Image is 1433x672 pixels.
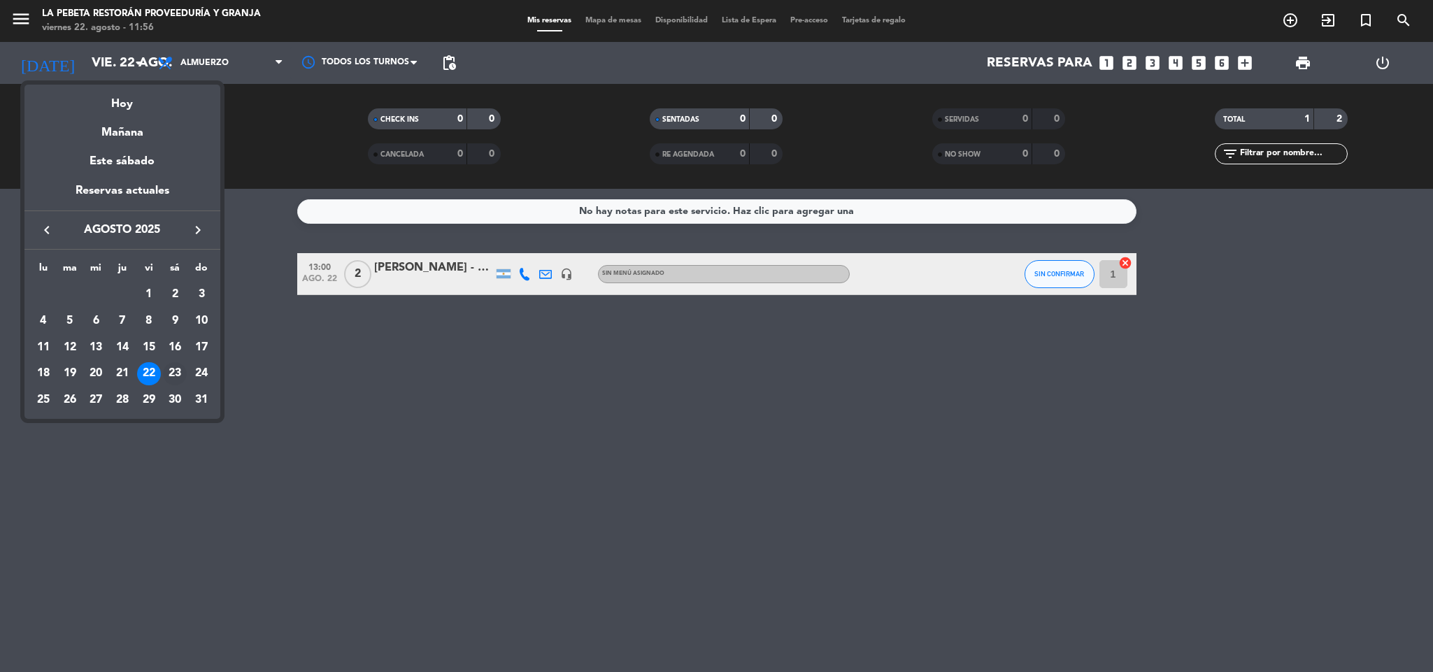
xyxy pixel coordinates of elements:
td: 4 de agosto de 2025 [30,308,57,334]
i: keyboard_arrow_right [190,222,206,238]
div: 15 [137,336,161,359]
td: 15 de agosto de 2025 [136,334,162,361]
td: 12 de agosto de 2025 [57,334,83,361]
div: 2 [163,283,187,306]
div: 18 [31,362,55,386]
div: Este sábado [24,142,220,181]
div: 20 [84,362,108,386]
td: 5 de agosto de 2025 [57,308,83,334]
td: 7 de agosto de 2025 [109,308,136,334]
td: 16 de agosto de 2025 [162,334,189,361]
td: 24 de agosto de 2025 [188,361,215,387]
td: 2 de agosto de 2025 [162,282,189,308]
th: jueves [109,260,136,282]
td: AGO. [30,282,136,308]
th: viernes [136,260,162,282]
span: agosto 2025 [59,221,185,239]
div: 9 [163,309,187,333]
td: 31 de agosto de 2025 [188,387,215,413]
div: 26 [58,388,82,412]
div: 11 [31,336,55,359]
td: 11 de agosto de 2025 [30,334,57,361]
th: lunes [30,260,57,282]
td: 29 de agosto de 2025 [136,387,162,413]
td: 17 de agosto de 2025 [188,334,215,361]
div: 29 [137,388,161,412]
th: sábado [162,260,189,282]
div: 5 [58,309,82,333]
div: 23 [163,362,187,386]
button: keyboard_arrow_right [185,221,211,239]
td: 28 de agosto de 2025 [109,387,136,413]
div: 31 [190,388,213,412]
td: 18 de agosto de 2025 [30,361,57,387]
td: 30 de agosto de 2025 [162,387,189,413]
div: 12 [58,336,82,359]
div: 22 [137,362,161,386]
div: 24 [190,362,213,386]
th: martes [57,260,83,282]
div: 13 [84,336,108,359]
div: 28 [110,388,134,412]
th: domingo [188,260,215,282]
td: 23 de agosto de 2025 [162,361,189,387]
div: Mañana [24,113,220,142]
td: 9 de agosto de 2025 [162,308,189,334]
div: 4 [31,309,55,333]
div: 27 [84,388,108,412]
div: 3 [190,283,213,306]
div: 21 [110,362,134,386]
td: 13 de agosto de 2025 [83,334,109,361]
div: 30 [163,388,187,412]
div: 16 [163,336,187,359]
td: 8 de agosto de 2025 [136,308,162,334]
td: 27 de agosto de 2025 [83,387,109,413]
th: miércoles [83,260,109,282]
td: 1 de agosto de 2025 [136,282,162,308]
i: keyboard_arrow_left [38,222,55,238]
div: 17 [190,336,213,359]
div: Hoy [24,85,220,113]
div: 14 [110,336,134,359]
td: 3 de agosto de 2025 [188,282,215,308]
div: 6 [84,309,108,333]
td: 21 de agosto de 2025 [109,361,136,387]
div: 1 [137,283,161,306]
td: 25 de agosto de 2025 [30,387,57,413]
div: Reservas actuales [24,182,220,210]
td: 19 de agosto de 2025 [57,361,83,387]
div: 19 [58,362,82,386]
button: keyboard_arrow_left [34,221,59,239]
div: 7 [110,309,134,333]
div: 25 [31,388,55,412]
td: 10 de agosto de 2025 [188,308,215,334]
div: 10 [190,309,213,333]
td: 26 de agosto de 2025 [57,387,83,413]
div: 8 [137,309,161,333]
td: 6 de agosto de 2025 [83,308,109,334]
td: 22 de agosto de 2025 [136,361,162,387]
td: 14 de agosto de 2025 [109,334,136,361]
td: 20 de agosto de 2025 [83,361,109,387]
